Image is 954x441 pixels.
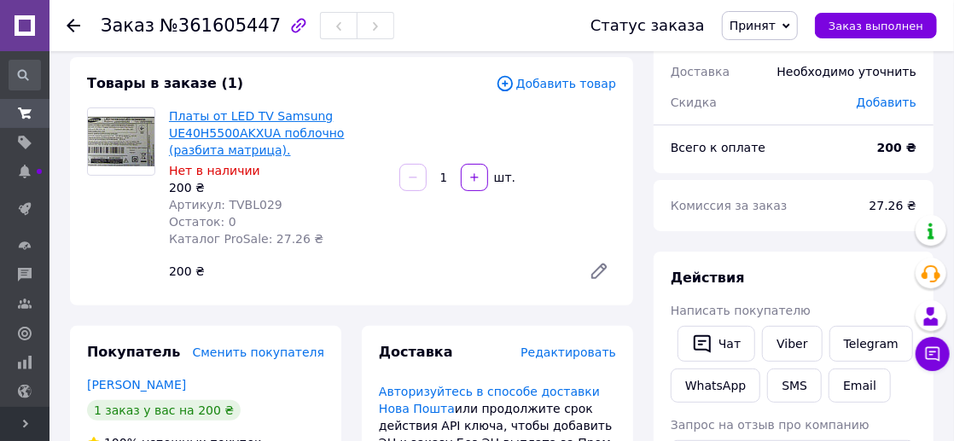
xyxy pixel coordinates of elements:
span: Всего к оплате [671,141,765,154]
span: Товары в заказе (1) [87,75,243,91]
a: Viber [762,326,822,362]
button: Заказ выполнен [815,13,937,38]
button: SMS [767,368,822,403]
span: Доставка [379,344,453,360]
span: 27.26 ₴ [870,199,916,212]
span: Редактировать [521,345,616,359]
span: Покупатель [87,344,180,360]
span: Сменить покупателя [193,345,324,359]
a: Авторизуйтесь в способе доставки Нова Пошта [379,385,600,415]
span: Комиссия за заказ [671,199,788,212]
div: шт. [490,169,517,186]
span: Действия [671,270,745,286]
span: Запрос на отзыв про компанию [671,418,870,432]
div: Вернуться назад [67,17,80,34]
div: 1 заказ у вас на 200 ₴ [87,400,241,421]
span: Каталог ProSale: 27.26 ₴ [169,232,323,246]
span: Заказ [101,15,154,36]
a: Редактировать [582,254,616,288]
a: Платы от LED TV Samsung UE40H5500AKXUA поблочно (разбита матрица). [169,109,345,157]
span: Заказ выполнен [829,20,923,32]
div: Необходимо уточнить [767,53,927,90]
div: Статус заказа [590,17,705,34]
span: Добавить [857,96,916,109]
a: WhatsApp [671,368,760,403]
span: Написать покупателю [671,304,811,317]
button: Чат с покупателем [916,337,950,371]
button: Email [829,368,891,403]
span: Принят [730,19,776,32]
div: 200 ₴ [169,179,386,196]
span: Артикул: TVBL029 [169,198,282,212]
span: Остаток: 0 [169,215,236,229]
a: [PERSON_NAME] [87,378,186,392]
button: Чат [678,326,755,362]
a: Telegram [829,326,913,362]
div: 200 ₴ [162,259,575,283]
img: Платы от LED TV Samsung UE40H5500AKXUA поблочно (разбита матрица). [88,117,154,167]
span: Скидка [671,96,717,109]
span: №361605447 [160,15,281,36]
span: Доставка [671,65,730,78]
b: 200 ₴ [877,141,916,154]
span: Добавить товар [496,74,616,93]
span: Нет в наличии [169,164,260,177]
